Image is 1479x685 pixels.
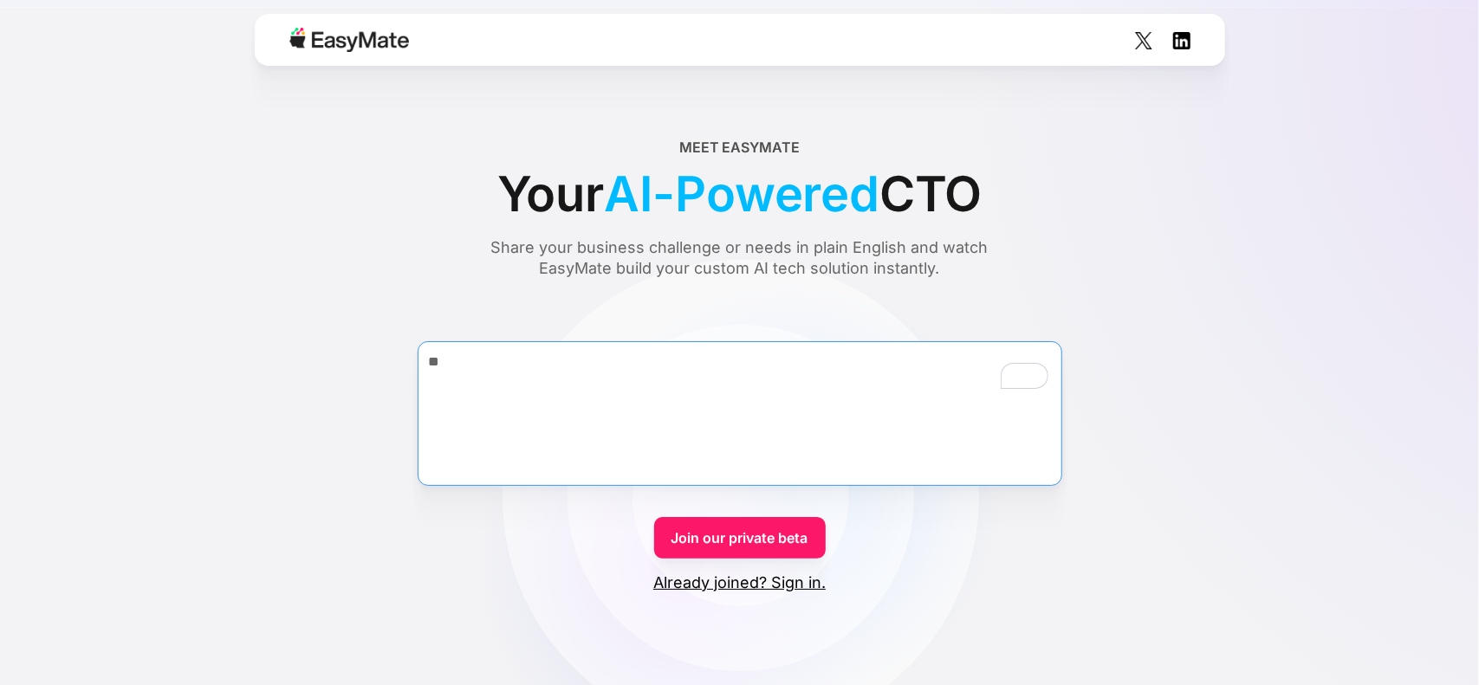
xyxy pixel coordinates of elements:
a: Already joined? Sign in. [653,572,826,593]
form: Form [116,310,1364,593]
img: Easymate logo [289,28,409,52]
textarea: To enrich screen reader interactions, please activate Accessibility in Grammarly extension settings [418,341,1062,486]
a: Join our private beta [654,517,826,559]
div: Your [497,158,983,230]
img: Social Icon [1135,32,1152,49]
span: AI-Powered [604,158,879,230]
div: Share your business challenge or needs in plain English and watch EasyMate build your custom AI t... [458,237,1022,279]
img: Social Icon [1173,32,1190,49]
div: Meet EasyMate [679,137,800,158]
span: CTO [879,158,982,230]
